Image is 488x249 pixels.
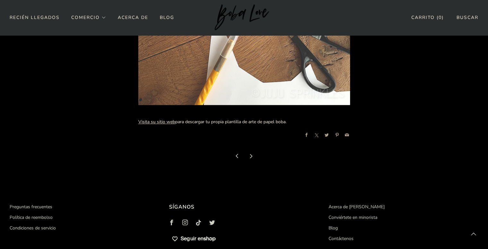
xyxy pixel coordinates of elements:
[71,12,106,22] a: Comercio
[329,203,385,210] a: Acerca de [PERSON_NAME]
[411,12,444,23] a: Carro
[329,235,354,241] a: Contáctenos
[329,225,338,231] a: Blog
[467,228,480,241] back-to-top-button: Volver arriba
[10,225,56,231] a: Condiciones de servicio
[160,12,174,22] a: Blog
[329,214,377,220] a: Conviértete en minorista
[457,14,478,21] font: Buscar
[10,8,35,14] a: Back to Top
[10,14,60,21] font: Recién llegados
[215,4,273,30] img: Amor de boba
[10,214,53,220] a: Política de reembolso
[457,12,478,23] a: Buscar
[71,14,100,21] font: Comercio
[169,203,194,210] font: Síganos
[411,14,439,21] font: Carrito (
[160,14,174,21] font: Blog
[439,14,442,21] font: 0
[442,14,444,21] font: )
[10,203,52,210] a: Preguntas frecuentes
[118,14,148,21] font: Acerca de
[3,39,39,44] label: Tamaño de fuente
[3,20,484,27] h3: Estilo
[118,12,148,22] a: Acerca de
[3,3,484,8] div: Outline
[215,4,273,31] a: Amor de boba
[8,45,18,50] span: 16 px
[175,119,287,125] font: para descargar tu propia plantilla de arte de papel boba.
[138,119,175,125] a: Visita su sitio web
[10,12,60,22] a: Recién llegados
